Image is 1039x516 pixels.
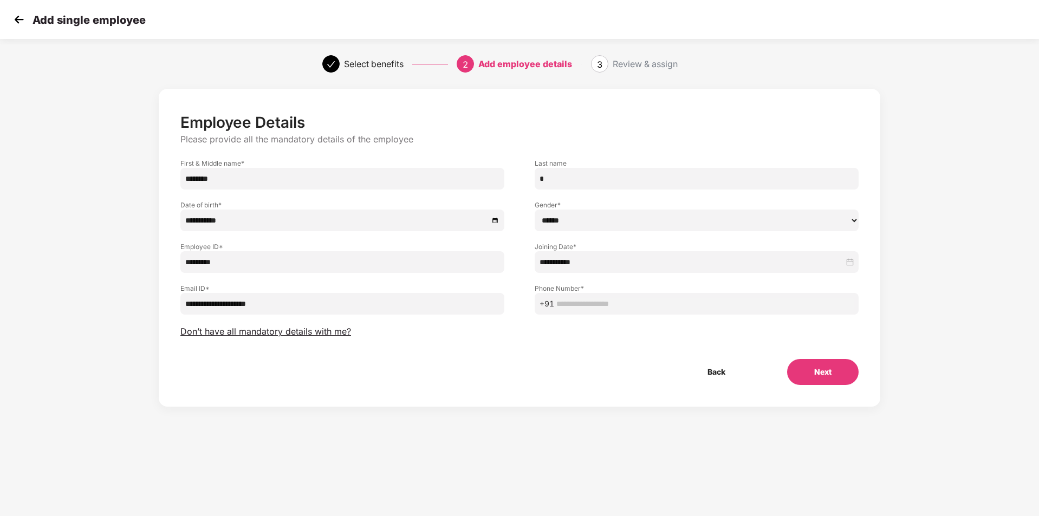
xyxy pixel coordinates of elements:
[180,242,504,251] label: Employee ID
[597,59,602,70] span: 3
[787,359,859,385] button: Next
[33,14,146,27] p: Add single employee
[478,55,572,73] div: Add employee details
[344,55,404,73] div: Select benefits
[680,359,752,385] button: Back
[327,60,335,69] span: check
[180,326,351,337] span: Don’t have all mandatory details with me?
[180,200,504,210] label: Date of birth
[180,134,859,145] p: Please provide all the mandatory details of the employee
[463,59,468,70] span: 2
[535,200,859,210] label: Gender
[180,284,504,293] label: Email ID
[180,113,859,132] p: Employee Details
[11,11,27,28] img: svg+xml;base64,PHN2ZyB4bWxucz0iaHR0cDovL3d3dy53My5vcmcvMjAwMC9zdmciIHdpZHRoPSIzMCIgaGVpZ2h0PSIzMC...
[535,284,859,293] label: Phone Number
[613,55,678,73] div: Review & assign
[535,159,859,168] label: Last name
[535,242,859,251] label: Joining Date
[540,298,554,310] span: +91
[180,159,504,168] label: First & Middle name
